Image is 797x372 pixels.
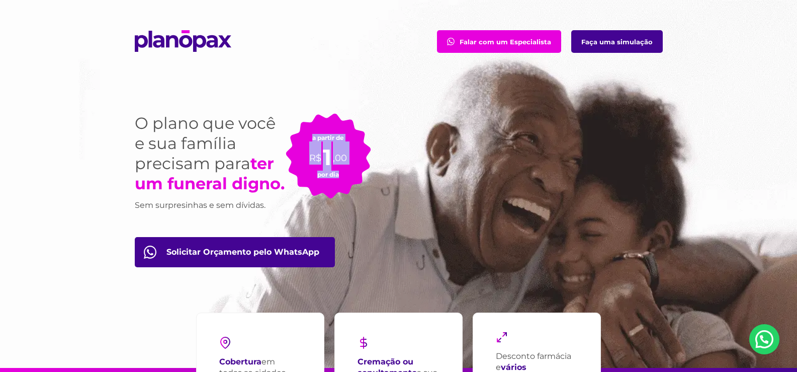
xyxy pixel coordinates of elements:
img: fale com consultor [447,38,455,45]
strong: Cobertura [219,357,261,366]
strong: ter um funeral digno. [135,154,285,193]
img: fale com consultor [144,246,156,259]
img: maximize [496,331,508,343]
a: Faça uma simulação [571,30,663,53]
img: dollar [358,337,370,349]
a: Falar com um Especialista [437,30,561,53]
small: por dia [317,171,339,178]
small: a partir de [312,134,344,141]
h1: O plano que você e sua família precisam para [135,113,286,194]
img: planopax [135,30,231,52]
p: R$ ,00 [309,141,347,165]
a: Orçamento pelo WhatsApp btn-orcamento [135,237,335,267]
h3: Sem surpresinhas e sem dívidas. [135,199,286,212]
a: Nosso Whatsapp [749,324,779,354]
span: 1 [323,143,331,171]
img: pin [219,337,231,349]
